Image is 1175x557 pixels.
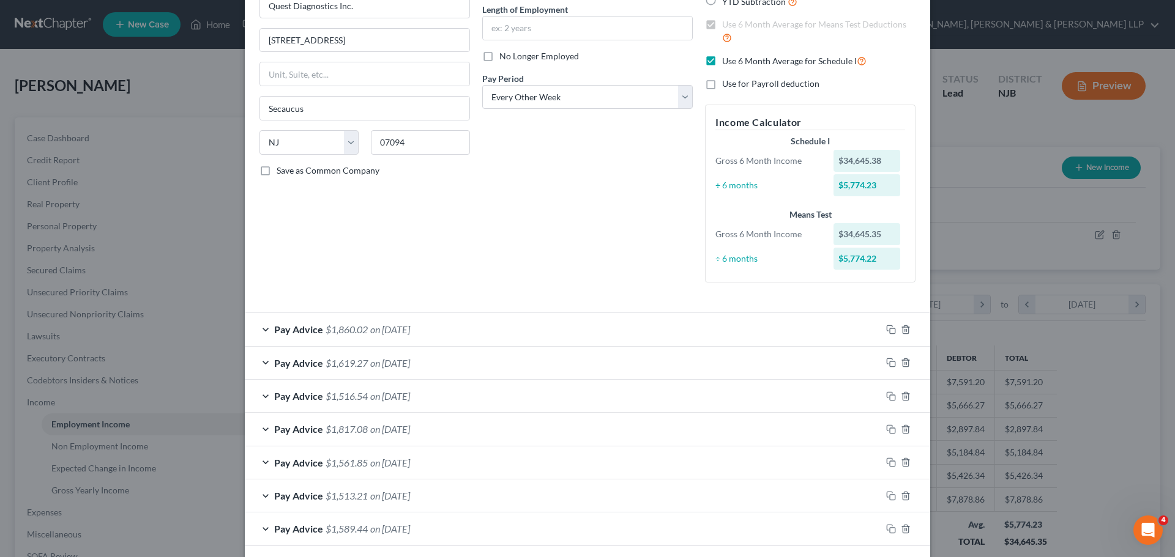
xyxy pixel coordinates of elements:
[722,56,857,66] span: Use 6 Month Average for Schedule I
[371,130,470,155] input: Enter zip...
[370,323,410,335] span: on [DATE]
[274,357,323,369] span: Pay Advice
[715,115,905,130] h5: Income Calculator
[370,490,410,501] span: on [DATE]
[274,423,323,435] span: Pay Advice
[722,19,906,29] span: Use 6 Month Average for Means Test Deductions
[274,457,323,468] span: Pay Advice
[709,179,827,191] div: ÷ 6 months
[370,457,410,468] span: on [DATE]
[370,390,410,402] span: on [DATE]
[1158,515,1168,525] span: 4
[326,357,368,369] span: $1,619.27
[370,423,410,435] span: on [DATE]
[715,208,905,221] div: Means Test
[326,423,368,435] span: $1,817.08
[834,223,901,245] div: $34,645.35
[326,523,368,534] span: $1,589.44
[834,248,901,270] div: $5,774.22
[709,228,827,240] div: Gross 6 Month Income
[326,390,368,402] span: $1,516.54
[370,357,410,369] span: on [DATE]
[277,165,379,175] span: Save as Common Company
[483,17,692,40] input: ex: 2 years
[260,97,469,120] input: Enter city...
[709,155,827,167] div: Gross 6 Month Income
[834,174,901,196] div: $5,774.23
[326,457,368,468] span: $1,561.85
[722,78,819,89] span: Use for Payroll deduction
[260,62,469,86] input: Unit, Suite, etc...
[1133,515,1163,545] iframe: Intercom live chat
[715,135,905,147] div: Schedule I
[274,490,323,501] span: Pay Advice
[326,323,368,335] span: $1,860.02
[834,150,901,172] div: $34,645.38
[274,390,323,402] span: Pay Advice
[482,73,524,84] span: Pay Period
[326,490,368,501] span: $1,513.21
[260,29,469,52] input: Enter address...
[499,51,579,61] span: No Longer Employed
[274,323,323,335] span: Pay Advice
[482,3,568,16] label: Length of Employment
[370,523,410,534] span: on [DATE]
[709,253,827,265] div: ÷ 6 months
[274,523,323,534] span: Pay Advice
